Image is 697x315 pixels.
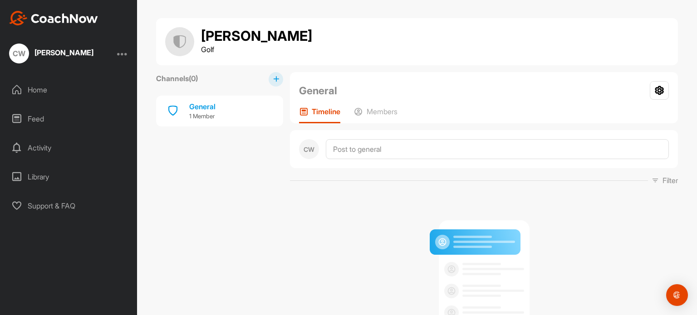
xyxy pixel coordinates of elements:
[5,107,133,130] div: Feed
[299,83,337,98] h2: General
[201,44,312,55] p: Golf
[189,101,216,112] div: General
[299,139,319,159] div: CW
[5,78,133,101] div: Home
[201,29,312,44] h1: [PERSON_NAME]
[9,44,29,63] div: CW
[34,49,93,56] div: [PERSON_NAME]
[5,194,133,217] div: Support & FAQ
[5,136,133,159] div: Activity
[663,175,678,186] p: Filter
[666,284,688,306] div: Open Intercom Messenger
[165,27,194,56] img: group
[9,11,98,25] img: CoachNow
[367,107,398,116] p: Members
[312,107,340,116] p: Timeline
[189,112,216,121] p: 1 Member
[5,165,133,188] div: Library
[156,73,198,84] label: Channels ( 0 )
